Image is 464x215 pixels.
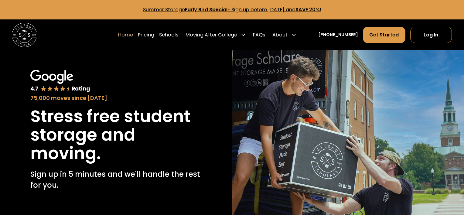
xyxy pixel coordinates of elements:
[185,6,227,13] strong: Early Bird Special
[30,169,202,191] p: Sign up in 5 minutes and we'll handle the rest for you.
[253,26,265,43] a: FAQs
[186,31,237,39] div: Moving After College
[30,94,202,102] div: 75,000 moves since [DATE]
[318,32,358,38] a: [PHONE_NUMBER]
[138,26,154,43] a: Pricing
[30,107,202,163] h1: Stress free student storage and moving.
[295,6,321,13] strong: SAVE 20%!
[410,27,452,43] a: Log In
[12,23,37,47] img: Storage Scholars main logo
[30,70,90,93] img: Google 4.7 star rating
[118,26,133,43] a: Home
[272,31,288,39] div: About
[159,26,178,43] a: Schools
[363,27,405,43] a: Get Started
[143,6,321,13] a: Summer StorageEarly Bird Special- Sign up before [DATE] andSAVE 20%!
